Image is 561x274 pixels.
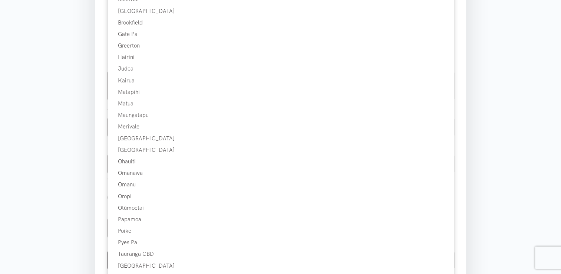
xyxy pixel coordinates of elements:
[108,238,454,247] div: Pyes Pa
[108,146,454,154] div: [GEOGRAPHIC_DATA]
[108,7,454,16] div: [GEOGRAPHIC_DATA]
[108,99,454,108] div: Matua
[108,30,454,39] div: Gate Pa
[108,169,454,177] div: Omanawa
[108,261,454,270] div: [GEOGRAPHIC_DATA]
[108,76,454,85] div: Kairua
[108,226,454,235] div: Poike
[108,134,454,143] div: [GEOGRAPHIC_DATA]
[108,88,454,97] div: Matapihi
[108,249,454,258] div: Tauranga CBD
[108,157,454,166] div: Ohauiti
[108,53,454,62] div: Hairini
[108,215,454,224] div: Papamoa
[108,203,454,212] div: Otūmoetai
[108,180,454,189] div: Omanu
[108,41,454,50] div: Greerton
[108,122,454,131] div: Merivale
[108,64,454,73] div: Judea
[108,111,454,120] div: Maungatapu
[108,192,454,201] div: Oropi
[108,18,454,27] div: Brookfield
